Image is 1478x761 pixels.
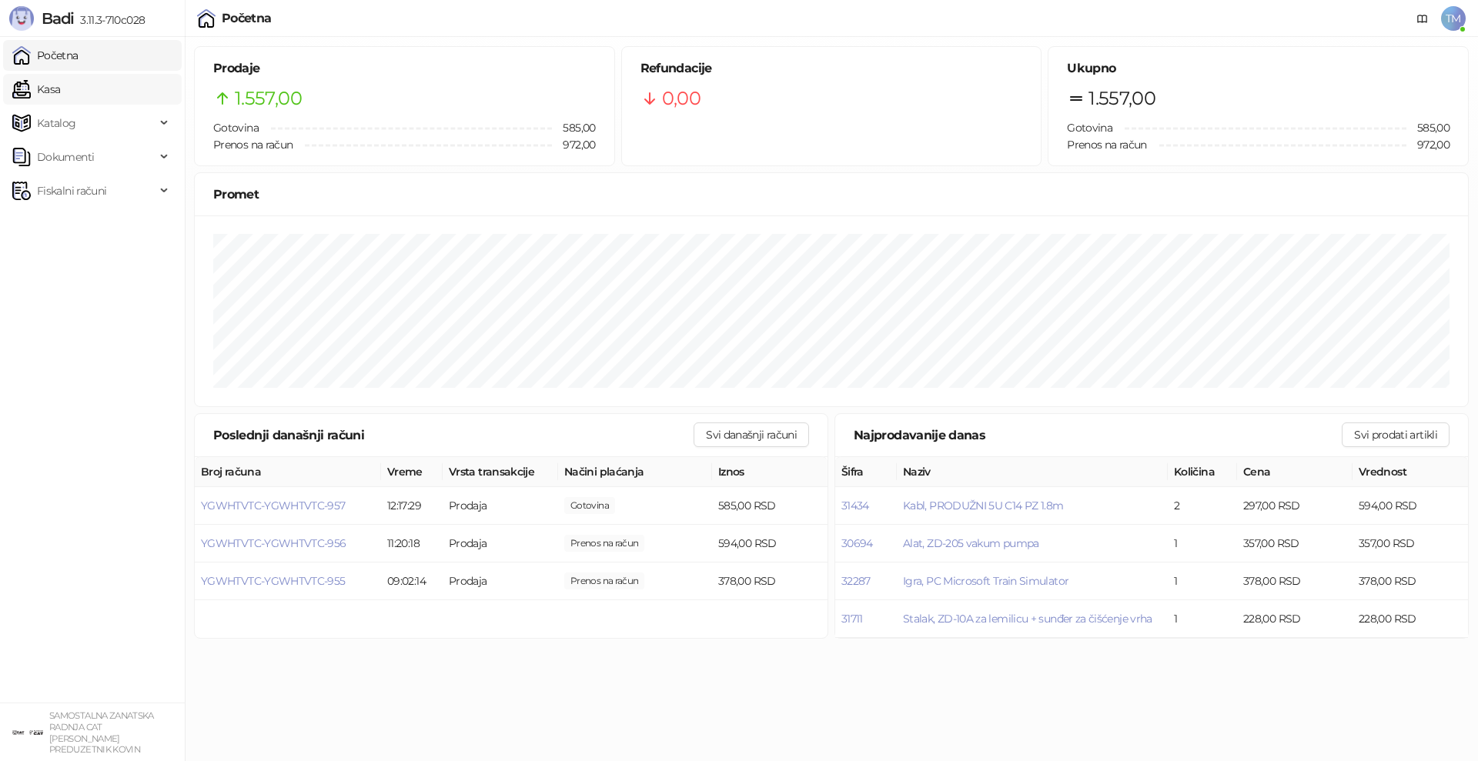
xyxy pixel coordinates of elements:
th: Količina [1168,457,1237,487]
span: Prenos na račun [1067,138,1146,152]
span: Fiskalni računi [37,175,106,206]
td: 12:17:29 [381,487,443,525]
th: Cena [1237,457,1353,487]
td: 594,00 RSD [712,525,828,562]
span: 1.557,00 [1088,84,1155,113]
td: 1 [1168,525,1237,562]
td: 1 [1168,562,1237,600]
span: 378,00 [564,572,644,589]
td: 378,00 RSD [1353,562,1468,600]
span: 972,00 [552,136,595,153]
button: Svi prodati artikli [1342,422,1450,447]
small: SAMOSTALNA ZANATSKA RADNJA CAT [PERSON_NAME] PREDUZETNIK KOVIN [49,710,154,755]
span: 594,00 [564,535,644,552]
span: 585,00 [552,119,595,136]
td: 11:20:18 [381,525,443,562]
button: 30694 [841,536,873,550]
h5: Refundacije [640,59,1023,78]
span: Dokumenti [37,142,94,172]
button: Stalak, ZD-10A za lemilicu + sunđer za čišćenje vrha [903,612,1152,626]
td: 228,00 RSD [1353,600,1468,638]
div: Najprodavanije danas [854,426,1342,445]
th: Načini plaćanja [558,457,712,487]
button: Alat, ZD-205 vakum pumpa [903,536,1039,550]
th: Vrsta transakcije [443,457,558,487]
div: Početna [222,12,272,25]
th: Broj računa [195,457,381,487]
span: 585,00 [564,497,615,514]
div: Poslednji današnji računi [213,426,694,445]
th: Naziv [897,457,1168,487]
h5: Prodaje [213,59,596,78]
span: 585,00 [1406,119,1450,136]
span: 0,00 [662,84,701,113]
span: TM [1441,6,1466,31]
img: 64x64-companyLogo-ae27db6e-dfce-48a1-b68e-83471bd1bffd.png [12,717,43,748]
span: Prenos na račun [213,138,293,152]
td: 2 [1168,487,1237,525]
span: Katalog [37,108,76,139]
button: YGWHTVTC-YGWHTVTC-956 [201,536,346,550]
td: 09:02:14 [381,562,443,600]
a: Kasa [12,74,60,105]
th: Iznos [712,457,828,487]
th: Šifra [835,457,897,487]
span: Gotovina [1067,121,1112,135]
span: 3.11.3-710c028 [74,13,145,27]
a: Početna [12,40,79,71]
button: Kabl, PRODUŽNI 5U C14 PZ 1.8m [903,499,1063,512]
button: 31711 [841,612,863,626]
th: Vrednost [1353,457,1468,487]
span: Badi [42,9,74,28]
div: Promet [213,185,1450,204]
td: 378,00 RSD [1237,562,1353,600]
td: 585,00 RSD [712,487,828,525]
th: Vreme [381,457,443,487]
span: 972,00 [1406,136,1450,153]
td: Prodaja [443,525,558,562]
td: 378,00 RSD [712,562,828,600]
td: Prodaja [443,562,558,600]
span: 1.557,00 [235,84,302,113]
td: 594,00 RSD [1353,487,1468,525]
td: 1 [1168,600,1237,638]
button: 32287 [841,574,871,588]
td: 228,00 RSD [1237,600,1353,638]
button: YGWHTVTC-YGWHTVTC-955 [201,574,346,588]
td: 357,00 RSD [1237,525,1353,562]
td: 357,00 RSD [1353,525,1468,562]
td: Prodaja [443,487,558,525]
span: Gotovina [213,121,259,135]
button: Svi današnji računi [694,422,809,447]
a: Dokumentacija [1410,6,1435,31]
button: 31434 [841,499,869,512]
h5: Ukupno [1067,59,1450,78]
button: Igra, PC Microsoft Train Simulator [903,574,1068,588]
button: YGWHTVTC-YGWHTVTC-957 [201,499,346,512]
img: Logo [9,6,34,31]
td: 297,00 RSD [1237,487,1353,525]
